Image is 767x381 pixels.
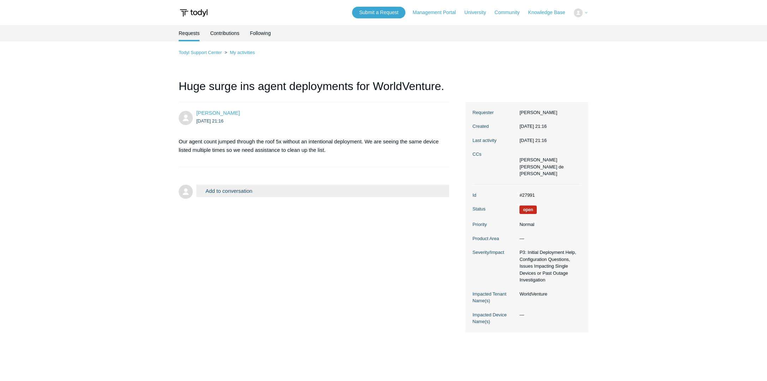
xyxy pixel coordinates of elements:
[516,109,581,116] dd: [PERSON_NAME]
[495,9,527,16] a: Community
[516,311,581,319] dd: —
[472,123,516,130] dt: Created
[464,9,493,16] a: University
[472,235,516,242] dt: Product Area
[223,50,255,55] li: My activities
[179,50,223,55] li: Todyl Support Center
[519,206,537,214] span: We are working on a response for you
[230,50,255,55] a: My activities
[516,249,581,284] dd: P3: Initial Deployment Help, Configuration Questions, Issues Impacting Single Devices or Past Out...
[472,249,516,256] dt: Severity/Impact
[516,192,581,199] dd: #27991
[196,118,224,124] time: 2025-09-08T21:16:01Z
[472,109,516,116] dt: Requester
[519,156,578,163] li: Joel Peabody
[519,138,547,143] time: 2025-09-08T21:16:01+00:00
[519,124,547,129] time: 2025-09-08T21:16:01+00:00
[352,7,405,18] a: Submit a Request
[179,50,222,55] a: Todyl Support Center
[210,25,239,41] a: Contributions
[528,9,572,16] a: Knowledge Base
[472,311,516,325] dt: Impacted Device Name(s)
[472,192,516,199] dt: Id
[413,9,463,16] a: Management Portal
[516,221,581,228] dd: Normal
[179,25,200,41] li: Requests
[250,25,271,41] a: Following
[519,163,578,177] li: Michael de la Pena
[472,291,516,304] dt: Impacted Tenant Name(s)
[472,151,516,158] dt: CCs
[472,221,516,228] dt: Priority
[179,78,449,102] h1: Huge surge ins agent deployments for WorldVenture.
[472,137,516,144] dt: Last activity
[179,137,442,154] p: Our agent count jumped through the roof 5x without an intentional deployment. We are seeing the s...
[516,235,581,242] dd: —
[196,110,240,116] a: [PERSON_NAME]
[472,206,516,213] dt: Status
[196,110,240,116] span: Joel Peabody
[516,291,581,298] dd: WorldVenture
[196,185,449,197] button: Add to conversation
[179,6,209,19] img: Todyl Support Center Help Center home page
